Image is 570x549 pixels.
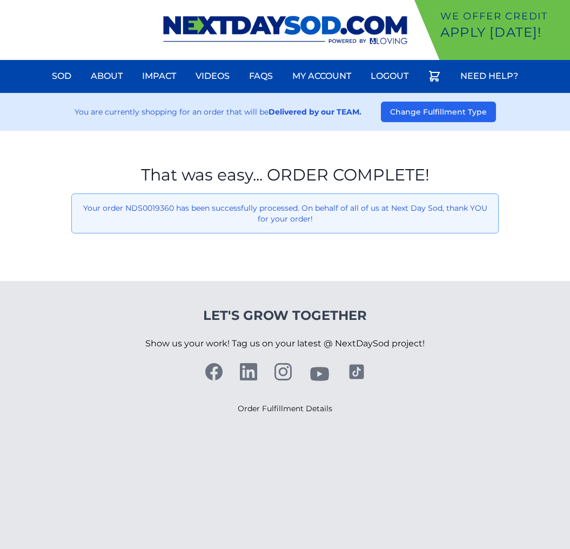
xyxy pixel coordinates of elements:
a: About [84,63,129,89]
h4: Let's Grow Together [145,307,425,324]
h1: That was easy... ORDER COMPLETE! [71,165,499,185]
p: Apply [DATE]! [440,24,566,41]
p: Show us your work! Tag us on your latest @ NextDaySod project! [145,324,425,363]
button: Change Fulfillment Type [381,102,496,122]
a: Sod [45,63,78,89]
a: Videos [189,63,236,89]
a: My Account [286,63,358,89]
a: Order Fulfillment Details [238,404,332,413]
p: Your order NDS0019360 has been successfully processed. On behalf of all of us at Next Day Sod, th... [81,203,489,224]
strong: Delivered by our TEAM. [269,107,361,117]
a: FAQs [243,63,279,89]
a: Need Help? [454,63,525,89]
a: Impact [136,63,183,89]
p: We offer Credit [440,9,566,24]
a: Logout [364,63,415,89]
